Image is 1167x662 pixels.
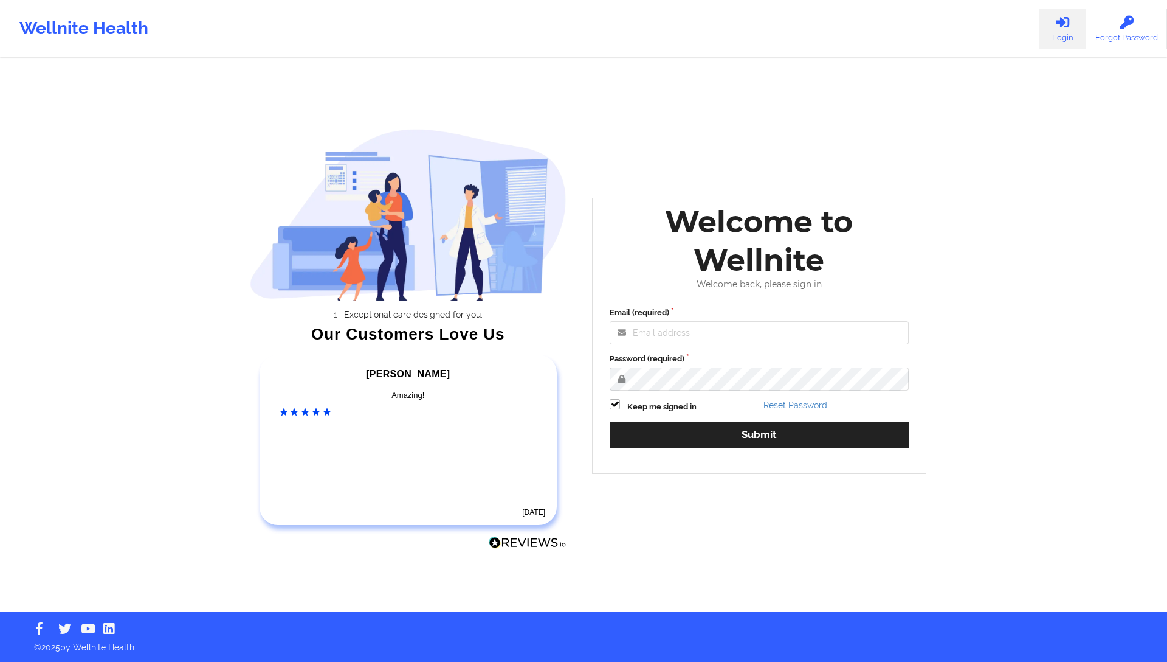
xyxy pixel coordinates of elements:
div: Our Customers Love Us [250,328,567,340]
p: © 2025 by Wellnite Health [26,633,1141,653]
div: Welcome to Wellnite [601,203,917,279]
label: Password (required) [610,353,909,365]
a: Reset Password [763,400,827,410]
img: Reviews.io Logo [489,537,566,549]
button: Submit [610,422,909,448]
li: Exceptional care designed for you. [260,310,566,319]
label: Keep me signed in [627,401,697,413]
img: wellnite-auth-hero_200.c722682e.png [250,128,567,301]
a: Reviews.io Logo [489,537,566,552]
a: Login [1039,9,1086,49]
div: Welcome back, please sign in [601,279,917,290]
a: Forgot Password [1086,9,1167,49]
time: [DATE] [522,508,545,517]
input: Email address [610,321,909,344]
div: Amazing! [280,389,537,402]
label: Email (required) [610,307,909,319]
span: [PERSON_NAME] [366,369,450,379]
